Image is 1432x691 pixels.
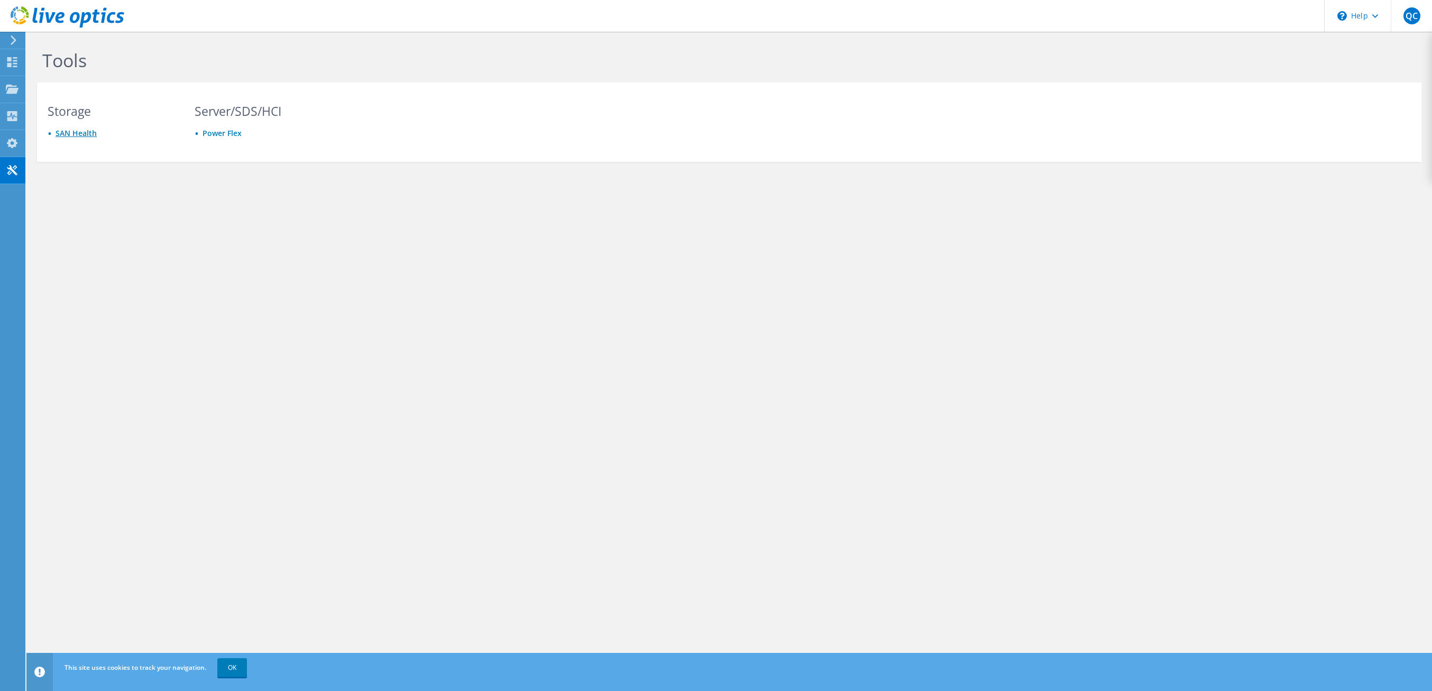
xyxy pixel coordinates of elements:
a: SAN Health [56,128,97,138]
h1: Tools [42,49,756,71]
a: OK [217,658,247,677]
h3: Storage [48,105,175,117]
span: QC [1403,7,1420,24]
span: This site uses cookies to track your navigation. [65,663,206,672]
svg: \n [1337,11,1347,21]
a: Power Flex [203,128,242,138]
h3: Server/SDS/HCI [195,105,322,117]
